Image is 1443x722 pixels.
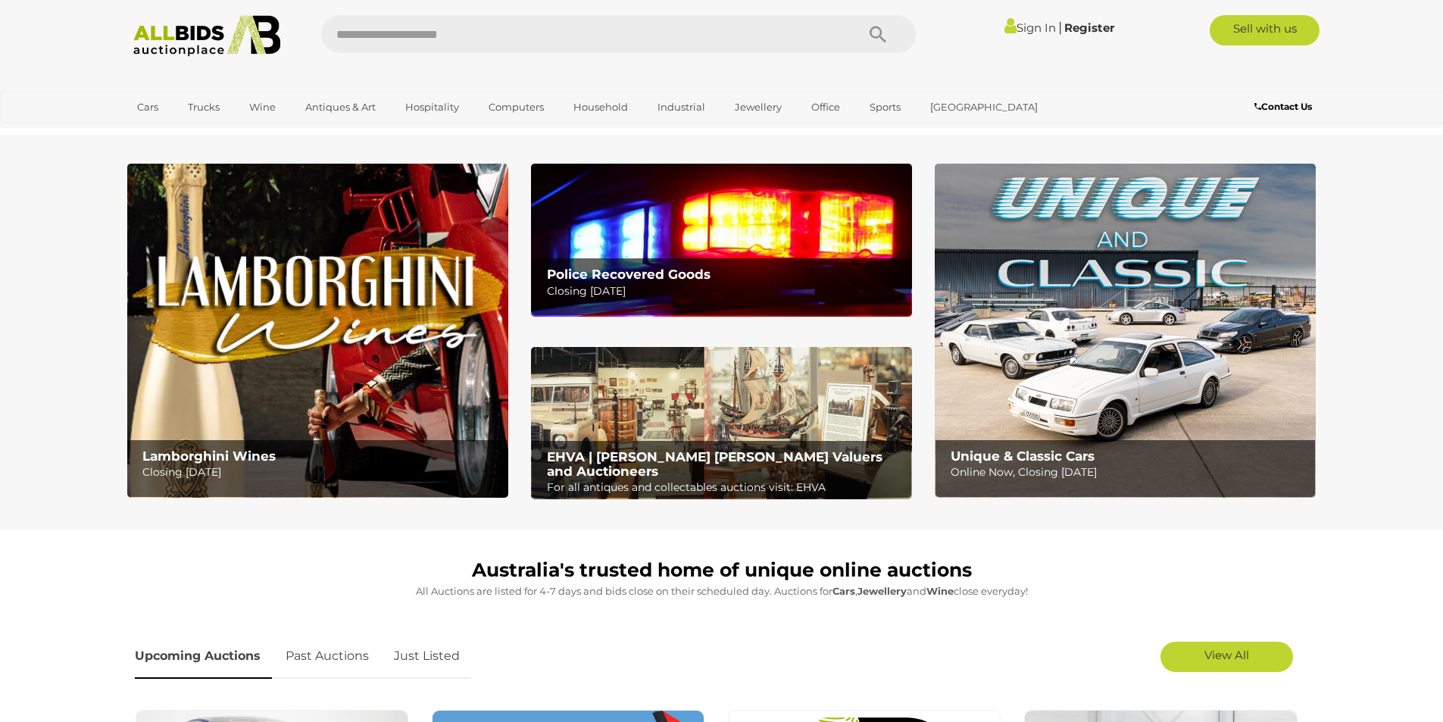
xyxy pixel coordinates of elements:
span: View All [1204,648,1249,662]
a: Register [1064,20,1114,35]
span: | [1058,19,1062,36]
img: Police Recovered Goods [531,164,912,316]
a: Industrial [648,95,715,120]
a: Sports [860,95,910,120]
a: [GEOGRAPHIC_DATA] [920,95,1048,120]
strong: Jewellery [857,585,907,597]
a: Upcoming Auctions [135,634,272,679]
a: Jewellery [725,95,792,120]
a: Antiques & Art [295,95,386,120]
p: Closing [DATE] [142,463,499,482]
a: Cars [127,95,168,120]
a: Contact Us [1254,98,1316,115]
a: Hospitality [395,95,469,120]
b: Police Recovered Goods [547,267,711,282]
a: Lamborghini Wines Lamborghini Wines Closing [DATE] [127,164,508,498]
a: View All [1160,642,1293,672]
a: Just Listed [383,634,471,679]
p: For all antiques and collectables auctions visit: EHVA [547,478,904,497]
a: Sign In [1004,20,1056,35]
a: EHVA | Evans Hastings Valuers and Auctioneers EHVA | [PERSON_NAME] [PERSON_NAME] Valuers and Auct... [531,347,912,500]
a: Computers [479,95,554,120]
b: Unique & Classic Cars [951,449,1095,464]
a: Trucks [178,95,230,120]
p: Online Now, Closing [DATE] [951,463,1307,482]
img: Unique & Classic Cars [935,164,1316,498]
strong: Wine [926,585,954,597]
img: EHVA | Evans Hastings Valuers and Auctioneers [531,347,912,500]
b: Lamborghini Wines [142,449,276,464]
img: Allbids.com.au [125,15,289,57]
a: Office [801,95,850,120]
p: Closing [DATE] [547,282,904,301]
b: Contact Us [1254,101,1312,112]
a: Past Auctions [274,634,380,679]
button: Search [840,15,916,53]
a: Household [564,95,638,120]
strong: Cars [832,585,855,597]
b: EHVA | [PERSON_NAME] [PERSON_NAME] Valuers and Auctioneers [547,449,882,479]
h1: Australia's trusted home of unique online auctions [135,560,1309,581]
a: Unique & Classic Cars Unique & Classic Cars Online Now, Closing [DATE] [935,164,1316,498]
a: Police Recovered Goods Police Recovered Goods Closing [DATE] [531,164,912,316]
img: Lamborghini Wines [127,164,508,498]
p: All Auctions are listed for 4-7 days and bids close on their scheduled day. Auctions for , and cl... [135,583,1309,600]
a: Wine [239,95,286,120]
a: Sell with us [1210,15,1320,45]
